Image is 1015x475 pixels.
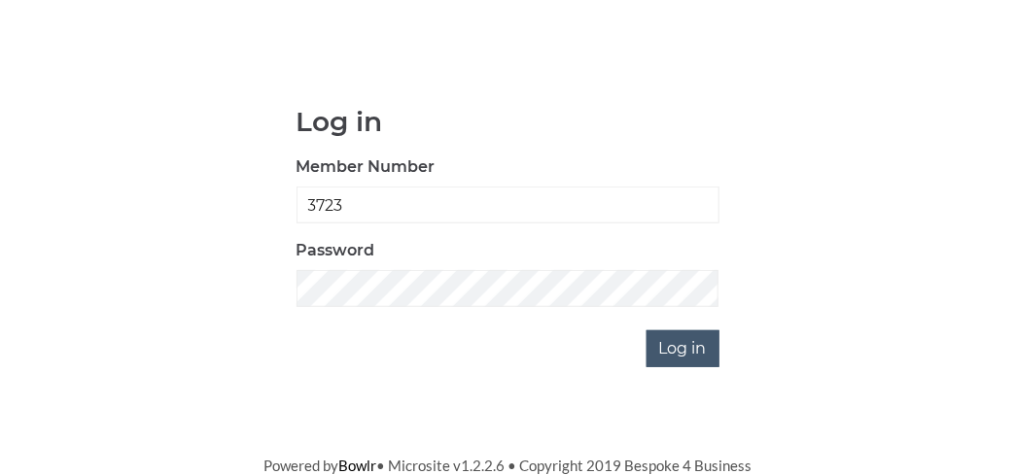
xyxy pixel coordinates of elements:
[647,330,719,367] input: Log in
[263,457,752,474] span: Powered by • Microsite v1.2.2.6 • Copyright 2019 Bespoke 4 Business
[338,457,376,474] a: Bowlr
[297,155,436,179] label: Member Number
[297,107,719,137] h1: Log in
[297,239,375,262] label: Password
